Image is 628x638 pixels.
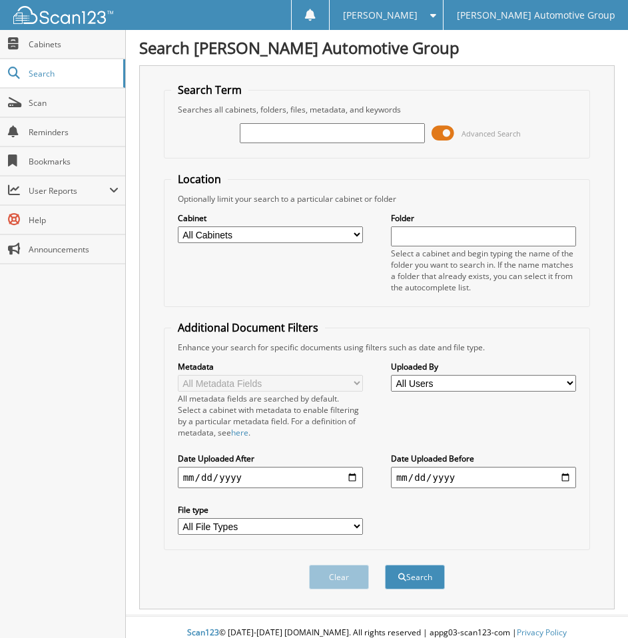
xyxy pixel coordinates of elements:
[391,467,576,488] input: end
[178,453,363,464] label: Date Uploaded After
[29,156,119,167] span: Bookmarks
[231,427,248,438] a: here
[171,104,583,115] div: Searches all cabinets, folders, files, metadata, and keywords
[309,565,369,589] button: Clear
[139,37,615,59] h1: Search [PERSON_NAME] Automotive Group
[29,127,119,138] span: Reminders
[178,504,363,515] label: File type
[517,627,567,638] a: Privacy Policy
[29,185,109,196] span: User Reports
[391,248,576,293] div: Select a cabinet and begin typing the name of the folder you want to search in. If the name match...
[385,565,445,589] button: Search
[462,129,521,139] span: Advanced Search
[171,342,583,353] div: Enhance your search for specific documents using filters such as date and file type.
[29,214,119,226] span: Help
[171,172,228,186] legend: Location
[171,193,583,204] div: Optionally limit your search to a particular cabinet or folder
[343,11,418,19] span: [PERSON_NAME]
[171,83,248,97] legend: Search Term
[13,6,113,24] img: scan123-logo-white.svg
[178,393,363,438] div: All metadata fields are searched by default. Select a cabinet with metadata to enable filtering b...
[178,361,363,372] label: Metadata
[391,453,576,464] label: Date Uploaded Before
[171,320,325,335] legend: Additional Document Filters
[178,212,363,224] label: Cabinet
[178,467,363,488] input: start
[29,97,119,109] span: Scan
[29,68,117,79] span: Search
[457,11,615,19] span: [PERSON_NAME] Automotive Group
[29,244,119,255] span: Announcements
[29,39,119,50] span: Cabinets
[391,212,576,224] label: Folder
[187,627,219,638] span: Scan123
[391,361,576,372] label: Uploaded By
